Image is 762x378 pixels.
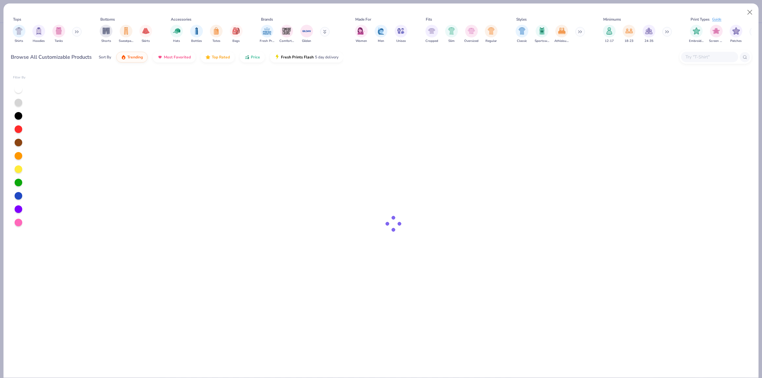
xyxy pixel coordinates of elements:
[355,25,368,43] div: filter for Women
[279,25,294,43] div: filter for Comfort Colors
[625,27,633,35] img: 18-23 Image
[689,39,704,43] span: Embroidery
[516,17,527,22] div: Styles
[645,27,652,35] img: 24-35 Image
[516,25,528,43] div: filter for Classic
[190,25,203,43] button: filter button
[279,25,294,43] button: filter button
[693,27,700,35] img: Embroidery Image
[395,25,407,43] button: filter button
[464,39,478,43] span: Oversized
[173,39,180,43] span: Hats
[712,27,720,35] img: Screen Print Image
[282,26,291,36] img: Comfort Colors Image
[397,27,404,35] img: Unisex Image
[262,26,272,36] img: Fresh Prints Image
[558,27,565,35] img: Athleisure Image
[375,25,387,43] button: filter button
[230,25,243,43] button: filter button
[554,25,569,43] button: filter button
[445,25,458,43] button: filter button
[232,39,240,43] span: Bags
[468,27,475,35] img: Oversized Image
[13,25,25,43] button: filter button
[52,25,65,43] button: filter button
[448,39,455,43] span: Slim
[485,25,498,43] button: filter button
[173,27,180,35] img: Hats Image
[643,25,655,43] div: filter for 24-35
[375,25,387,43] div: filter for Men
[603,25,616,43] div: filter for 12-17
[554,39,569,43] span: Athleisure
[260,25,274,43] div: filter for Fresh Prints
[119,39,133,43] span: Sweatpants
[428,27,435,35] img: Cropped Image
[302,26,311,36] img: Gildan Image
[425,25,438,43] button: filter button
[603,25,616,43] button: filter button
[464,25,478,43] div: filter for Oversized
[205,55,211,60] img: TopRated.gif
[240,52,265,63] button: Price
[425,25,438,43] div: filter for Cropped
[485,39,497,43] span: Regular
[35,27,42,35] img: Hoodies Image
[603,17,621,22] div: Minimums
[485,25,498,43] div: filter for Regular
[15,39,23,43] span: Shirts
[119,25,133,43] div: filter for Sweatpants
[13,17,21,22] div: Tops
[119,25,133,43] button: filter button
[538,27,545,35] img: Sportswear Image
[691,17,710,22] div: Print Types
[643,25,655,43] button: filter button
[730,25,742,43] div: filter for Patches
[139,25,152,43] button: filter button
[516,25,528,43] button: filter button
[142,27,150,35] img: Skirts Image
[123,27,130,35] img: Sweatpants Image
[116,52,148,63] button: Trending
[535,39,549,43] span: Sportswear
[171,17,191,22] div: Accessories
[153,52,196,63] button: Most Favorited
[730,25,742,43] button: filter button
[535,25,549,43] button: filter button
[193,27,200,35] img: Bottles Image
[355,17,371,22] div: Made For
[13,75,26,80] div: Filter By
[356,39,367,43] span: Women
[445,25,458,43] div: filter for Slim
[15,27,23,35] img: Shirts Image
[251,55,260,60] span: Price
[32,25,45,43] div: filter for Hoodies
[709,39,724,43] span: Screen Print
[191,39,202,43] span: Bottles
[426,17,432,22] div: Fits
[100,17,115,22] div: Bottoms
[517,39,527,43] span: Classic
[685,53,734,61] input: Try "T-Shirt"
[554,25,569,43] div: filter for Athleisure
[190,25,203,43] div: filter for Bottles
[358,27,365,35] img: Women Image
[170,25,183,43] div: filter for Hats
[730,39,742,43] span: Patches
[212,39,220,43] span: Totes
[464,25,478,43] button: filter button
[396,39,406,43] span: Unisex
[355,25,368,43] button: filter button
[232,27,239,35] img: Bags Image
[100,25,112,43] div: filter for Shorts
[210,25,223,43] div: filter for Totes
[127,55,143,60] span: Trending
[201,52,235,63] button: Top Rated
[32,25,45,43] button: filter button
[33,39,45,43] span: Hoodies
[518,27,526,35] img: Classic Image
[164,55,191,60] span: Most Favorited
[142,39,150,43] span: Skirts
[121,55,126,60] img: trending.gif
[275,55,280,60] img: flash.gif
